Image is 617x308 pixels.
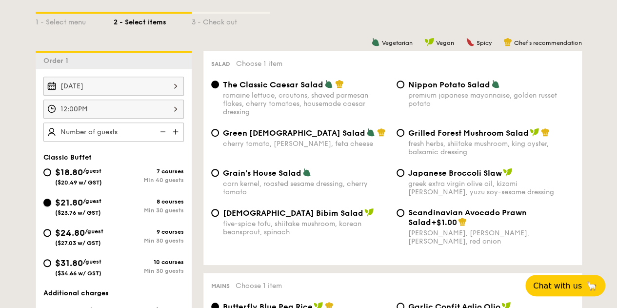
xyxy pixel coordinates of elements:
[431,218,457,227] span: +$1.00
[408,229,574,246] div: [PERSON_NAME], [PERSON_NAME], [PERSON_NAME], red onion
[114,177,184,184] div: Min 40 guests
[55,209,101,216] span: ($23.76 w/ GST)
[377,128,386,137] img: icon-chef-hat.a58ddaea.svg
[503,168,513,177] img: icon-vegan.f8ff3823.svg
[408,128,529,138] span: Grilled Forest Mushroom Salad
[83,167,101,174] span: /guest
[211,129,219,137] input: Green [DEMOGRAPHIC_DATA] Saladcherry tomato, [PERSON_NAME], feta cheese
[55,179,102,186] span: ($20.49 w/ GST)
[397,169,404,177] input: Japanese Broccoli Slawgreek extra virgin olive oil, kizami [PERSON_NAME], yuzu soy-sesame dressing
[83,198,101,205] span: /guest
[55,227,85,238] span: $24.80
[302,168,311,177] img: icon-vegetarian.fe4039eb.svg
[114,168,184,175] div: 7 courses
[491,80,500,88] img: icon-vegetarian.fe4039eb.svg
[223,208,363,218] span: [DEMOGRAPHIC_DATA] Bibim Salad
[211,283,230,289] span: Mains
[223,80,323,89] span: The Classic Caesar Salad
[408,208,527,227] span: Scandinavian Avocado Prawn Salad
[371,38,380,46] img: icon-vegetarian.fe4039eb.svg
[503,38,512,46] img: icon-chef-hat.a58ddaea.svg
[586,280,597,291] span: 🦙
[55,167,83,178] span: $18.80
[408,180,574,196] div: greek extra virgin olive oil, kizami [PERSON_NAME], yuzu soy-sesame dressing
[436,40,454,46] span: Vegan
[408,168,502,178] span: Japanese Broccoli Slaw
[114,267,184,274] div: Min 30 guests
[366,128,375,137] img: icon-vegetarian.fe4039eb.svg
[114,259,184,266] div: 10 courses
[458,217,467,226] img: icon-chef-hat.a58ddaea.svg
[114,198,184,205] div: 8 courses
[114,207,184,214] div: Min 30 guests
[43,288,184,298] div: Additional charges
[514,40,582,46] span: Chef's recommendation
[477,40,492,46] span: Spicy
[85,228,103,235] span: /guest
[324,80,333,88] img: icon-vegetarian.fe4039eb.svg
[114,237,184,244] div: Min 30 guests
[236,282,282,290] span: Choose 1 item
[541,128,550,137] img: icon-chef-hat.a58ddaea.svg
[364,208,374,217] img: icon-vegan.f8ff3823.svg
[466,38,475,46] img: icon-spicy.37a8142b.svg
[223,180,389,196] div: corn kernel, roasted sesame dressing, cherry tomato
[43,199,51,206] input: $21.80/guest($23.76 w/ GST)8 coursesMin 30 guests
[155,123,169,141] img: icon-reduce.1d2dbef1.svg
[55,270,101,277] span: ($34.66 w/ GST)
[223,128,365,138] span: Green [DEMOGRAPHIC_DATA] Salad
[525,275,605,296] button: Chat with us🦙
[408,91,574,108] div: premium japanese mayonnaise, golden russet potato
[43,100,184,119] input: Event time
[43,229,51,237] input: $24.80/guest($27.03 w/ GST)9 coursesMin 30 guests
[55,258,83,268] span: $31.80
[55,197,83,208] span: $21.80
[169,123,184,141] img: icon-add.58712e84.svg
[530,128,539,137] img: icon-vegan.f8ff3823.svg
[397,209,404,217] input: Scandinavian Avocado Prawn Salad+$1.00[PERSON_NAME], [PERSON_NAME], [PERSON_NAME], red onion
[43,123,184,142] input: Number of guests
[211,61,230,67] span: Salad
[43,77,184,96] input: Event date
[408,140,574,156] div: fresh herbs, shiitake mushroom, king oyster, balsamic dressing
[43,259,51,267] input: $31.80/guest($34.66 w/ GST)10 coursesMin 30 guests
[192,14,270,27] div: 3 - Check out
[211,209,219,217] input: [DEMOGRAPHIC_DATA] Bibim Saladfive-spice tofu, shiitake mushroom, korean beansprout, spinach
[223,140,389,148] div: cherry tomato, [PERSON_NAME], feta cheese
[236,60,282,68] span: Choose 1 item
[83,258,101,265] span: /guest
[382,40,413,46] span: Vegetarian
[533,281,582,290] span: Chat with us
[408,80,490,89] span: Nippon Potato Salad
[424,38,434,46] img: icon-vegan.f8ff3823.svg
[335,80,344,88] img: icon-chef-hat.a58ddaea.svg
[223,168,301,178] span: Grain's House Salad
[43,168,51,176] input: $18.80/guest($20.49 w/ GST)7 coursesMin 40 guests
[114,14,192,27] div: 2 - Select items
[223,91,389,116] div: romaine lettuce, croutons, shaved parmesan flakes, cherry tomatoes, housemade caesar dressing
[114,228,184,235] div: 9 courses
[223,220,389,236] div: five-spice tofu, shiitake mushroom, korean beansprout, spinach
[397,81,404,88] input: Nippon Potato Saladpremium japanese mayonnaise, golden russet potato
[36,14,114,27] div: 1 - Select menu
[55,240,101,246] span: ($27.03 w/ GST)
[211,169,219,177] input: Grain's House Saladcorn kernel, roasted sesame dressing, cherry tomato
[397,129,404,137] input: Grilled Forest Mushroom Saladfresh herbs, shiitake mushroom, king oyster, balsamic dressing
[43,57,72,65] span: Order 1
[43,153,92,162] span: Classic Buffet
[211,81,219,88] input: The Classic Caesar Saladromaine lettuce, croutons, shaved parmesan flakes, cherry tomatoes, house...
